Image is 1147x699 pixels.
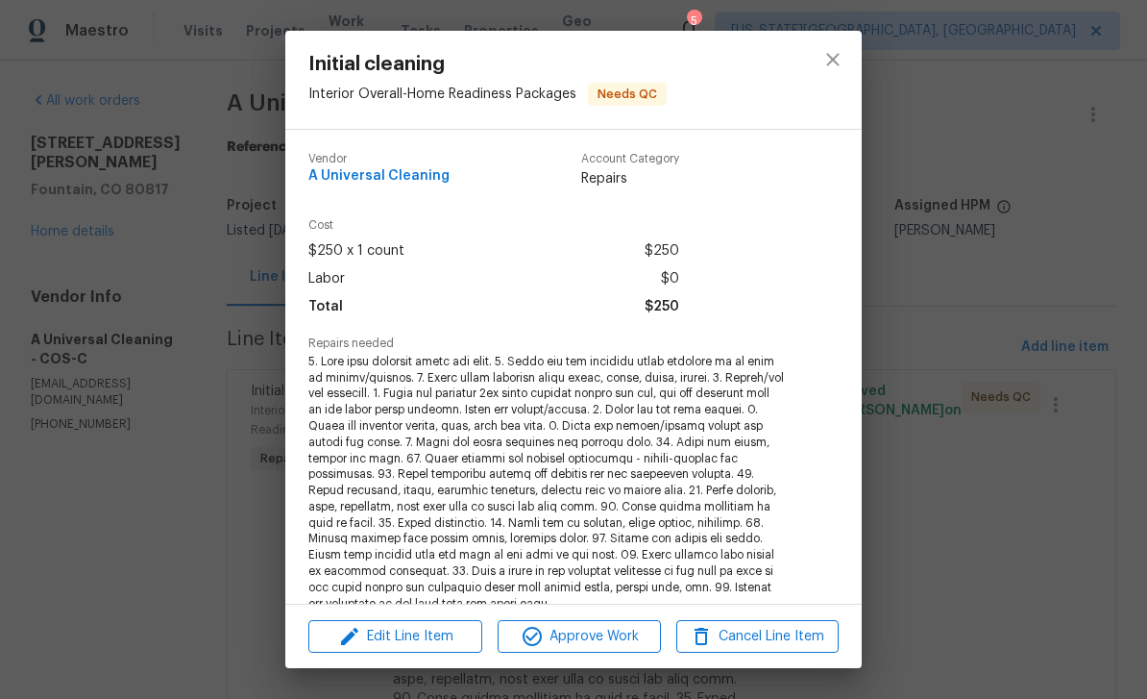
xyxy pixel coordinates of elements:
[308,54,667,75] span: Initial cleaning
[687,12,700,31] div: 5
[581,169,679,188] span: Repairs
[676,620,839,654] button: Cancel Line Item
[308,237,404,265] span: $250 x 1 count
[503,625,654,649] span: Approve Work
[498,620,660,654] button: Approve Work
[308,293,343,321] span: Total
[590,85,665,104] span: Needs QC
[308,265,345,293] span: Labor
[581,153,679,165] span: Account Category
[645,293,679,321] span: $250
[661,265,679,293] span: $0
[308,87,576,101] span: Interior Overall - Home Readiness Packages
[308,169,450,184] span: A Universal Cleaning
[308,354,786,612] span: 5. Lore ipsu dolorsit ametc adi elit. 5. Seddo eiu tem incididu utlab etdolore ma al enim ad mini...
[314,625,476,649] span: Edit Line Item
[308,337,839,350] span: Repairs needed
[645,237,679,265] span: $250
[308,219,679,232] span: Cost
[308,153,450,165] span: Vendor
[810,37,856,83] button: close
[308,620,482,654] button: Edit Line Item
[682,625,833,649] span: Cancel Line Item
